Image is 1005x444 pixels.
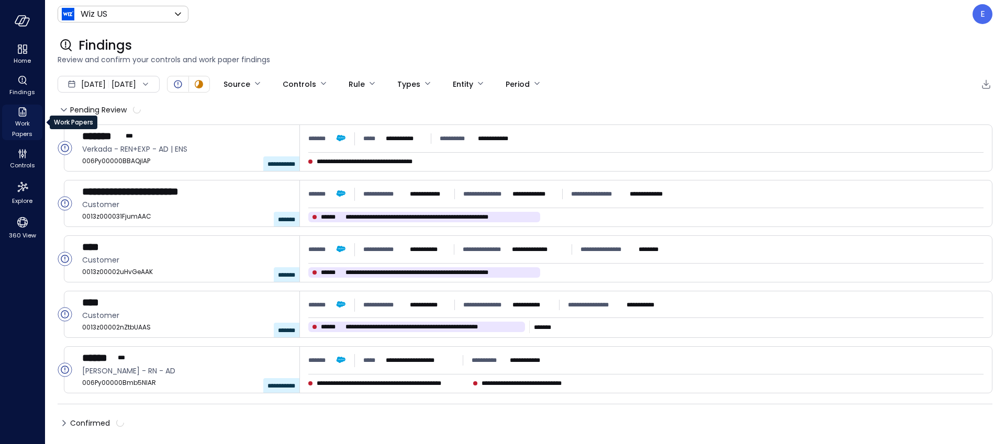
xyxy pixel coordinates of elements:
[81,78,106,90] span: [DATE]
[193,78,205,90] div: In Progress
[70,101,141,118] span: Pending Review
[506,75,530,93] div: Period
[82,365,291,377] span: Tweedy Browne - RN - AD
[2,146,42,172] div: Controls
[58,196,72,211] div: Open
[70,415,124,431] span: Confirmed
[82,254,291,266] span: Customer
[9,230,36,241] span: 360 View
[82,267,291,277] span: 0013z00002uHvGeAAK
[81,8,107,20] p: Wiz US
[2,105,42,140] div: Work Papers
[6,118,38,139] span: Work Papers
[58,252,72,266] div: Open
[283,75,316,93] div: Controls
[116,419,124,427] span: calculating...
[12,196,32,206] span: Explore
[82,310,291,321] span: Customer
[58,54,992,65] span: Review and confirm your controls and work paper findings
[2,42,42,67] div: Home
[82,199,291,210] span: Customer
[9,87,35,97] span: Findings
[2,213,42,242] div: 360 View
[10,160,35,170] span: Controls
[224,75,250,93] div: Source
[62,8,74,20] img: Icon
[133,106,141,113] span: calculating...
[58,362,72,377] div: Open
[82,211,291,222] span: 0013z000031FjumAAC
[973,4,992,24] div: Eleanor Yehudai
[349,75,365,93] div: Rule
[2,178,42,207] div: Explore
[58,307,72,322] div: Open
[172,78,184,90] div: Open
[980,8,985,20] p: E
[14,55,31,66] span: Home
[79,37,132,54] span: Findings
[82,143,291,155] span: Verkada - REN+EXP - AD | ENS
[2,73,42,98] div: Findings
[82,322,291,333] span: 0013z00002nZtbUAAS
[58,141,72,155] div: Open
[453,75,473,93] div: Entity
[82,378,291,388] span: 006Py00000Bmb5NIAR
[397,75,420,93] div: Types
[82,156,291,166] span: 006Py00000BBAQjIAP
[50,116,97,129] div: Work Papers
